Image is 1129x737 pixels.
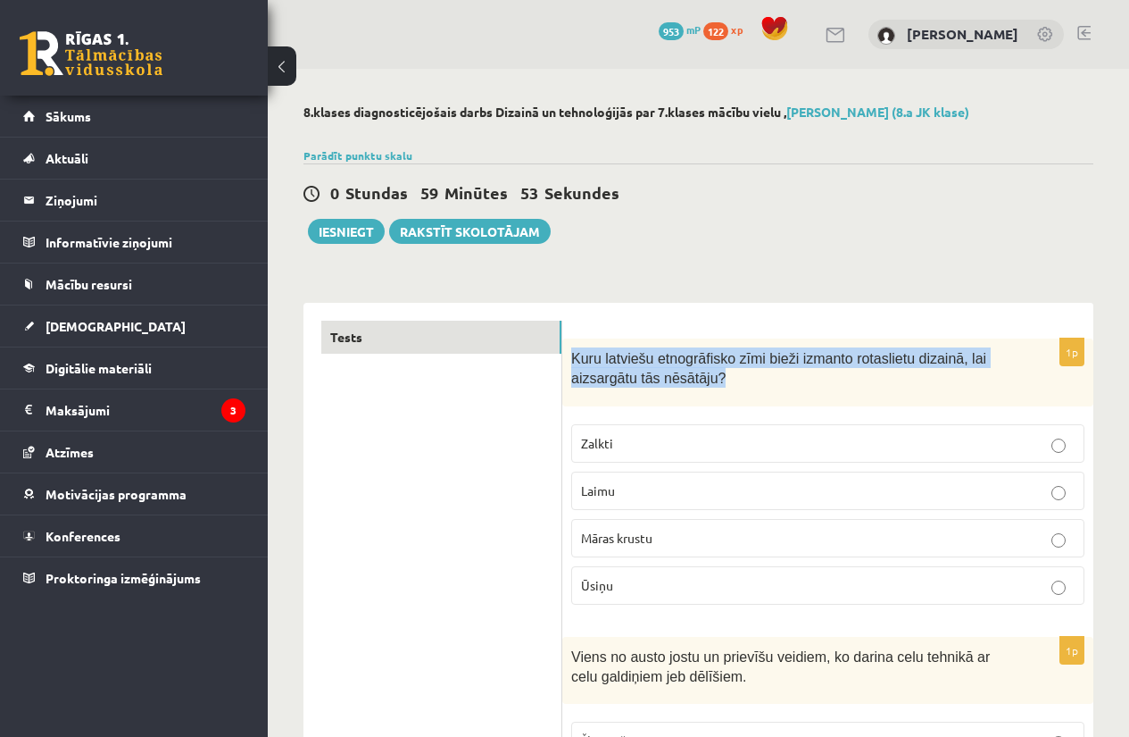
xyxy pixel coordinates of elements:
[703,22,751,37] a: 122 xp
[46,222,245,263] legend: Informatīvie ziņojumi
[23,389,245,431] a: Maksājumi3
[444,182,508,203] span: Minūtes
[46,570,201,586] span: Proktoringa izmēģinājums
[520,182,538,203] span: 53
[345,182,408,203] span: Stundas
[23,557,245,599] a: Proktoringa izmēģinājums
[330,182,339,203] span: 0
[877,27,895,45] img: Roberts Pauls
[571,649,990,685] span: Viens no austo jostu un prievīšu veidiem, ko darina celu tehnikā ar celu galdiņiem jeb dēlīšiem.
[659,22,684,40] span: 953
[581,435,613,451] span: Zalkti
[1059,338,1084,366] p: 1p
[389,219,551,244] a: Rakstīt skolotājam
[46,360,152,376] span: Digitālie materiāli
[907,25,1018,43] a: [PERSON_NAME]
[23,431,245,473] a: Atzīmes
[46,444,94,460] span: Atzīmes
[303,105,1093,120] h2: 8.klases diagnosticējošais darbs Dizainā un tehnoloģijās par 7.klases mācību vielu ,
[23,180,245,221] a: Ziņojumi
[23,348,245,389] a: Digitālie materiāli
[303,148,412,163] a: Parādīt punktu skalu
[46,528,120,544] span: Konferences
[1059,636,1084,665] p: 1p
[46,108,91,124] span: Sākums
[1051,439,1066,453] input: Zalkti
[659,22,701,37] a: 953 mP
[23,138,245,179] a: Aktuāli
[581,530,652,546] span: Māras krustu
[1051,533,1066,548] input: Māras krustu
[571,351,986,387] span: Kuru latviešu etnogrāfisko zīmi bieži izmanto rotaslietu dizainā, lai aizsargātu tās nēsātāju?
[23,473,245,515] a: Motivācijas programma
[23,96,245,137] a: Sākums
[1051,486,1066,500] input: Laimu
[46,180,245,221] legend: Ziņojumi
[544,182,619,203] span: Sekundes
[1051,581,1066,595] input: Ūsiņu
[786,104,969,120] a: [PERSON_NAME] (8.a JK klase)
[23,515,245,557] a: Konferences
[46,318,186,334] span: [DEMOGRAPHIC_DATA]
[46,150,88,166] span: Aktuāli
[686,22,701,37] span: mP
[46,276,132,292] span: Mācību resursi
[46,389,245,431] legend: Maksājumi
[581,577,613,593] span: Ūsiņu
[23,264,245,305] a: Mācību resursi
[23,222,245,263] a: Informatīvie ziņojumi
[46,486,187,502] span: Motivācijas programma
[321,321,561,354] a: Tests
[731,22,743,37] span: xp
[581,482,615,498] span: Laimu
[20,31,162,76] a: Rīgas 1. Tālmācības vidusskola
[23,306,245,347] a: [DEMOGRAPHIC_DATA]
[420,182,438,203] span: 59
[703,22,728,40] span: 122
[221,398,245,423] i: 3
[308,219,385,244] button: Iesniegt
